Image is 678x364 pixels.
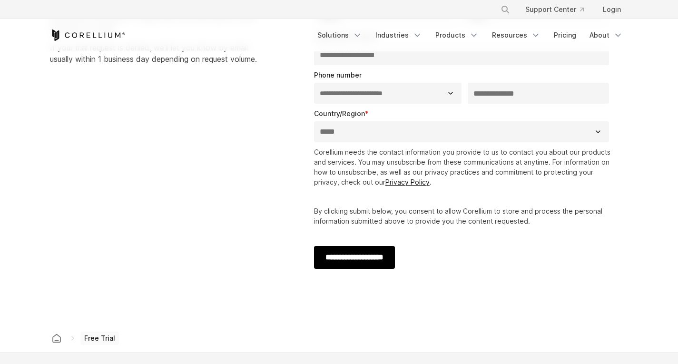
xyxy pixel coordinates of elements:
a: Privacy Policy [385,178,430,186]
span: Country/Region [314,109,365,118]
a: Pricing [548,27,582,44]
a: Login [595,1,629,18]
a: Support Center [518,1,591,18]
div: Navigation Menu [312,27,629,44]
button: Search [497,1,514,18]
span: Phone number [314,71,362,79]
a: Products [430,27,484,44]
a: Corellium home [48,332,65,345]
p: Corellium needs the contact information you provide to us to contact you about our products and s... [314,147,613,187]
a: About [584,27,629,44]
span: Free Trial [80,332,119,345]
a: Industries [370,27,428,44]
p: By clicking submit below, you consent to allow Corellium to store and process the personal inform... [314,206,613,226]
a: Corellium Home [50,30,126,41]
a: Resources [486,27,546,44]
div: Navigation Menu [489,1,629,18]
a: Solutions [312,27,368,44]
